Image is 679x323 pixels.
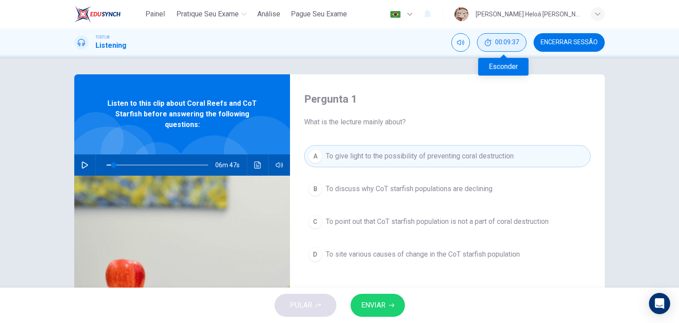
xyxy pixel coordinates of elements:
[145,9,165,19] span: Painel
[477,33,526,52] button: 00:09:37
[95,40,126,51] h1: Listening
[308,215,322,229] div: C
[390,11,401,18] img: pt
[477,33,526,52] div: Esconder
[176,9,239,19] span: Pratique seu exame
[74,5,121,23] img: EduSynch logo
[308,182,322,196] div: B
[495,39,519,46] span: 00:09:37
[173,6,250,22] button: Pratique seu exame
[304,92,591,106] h4: Pergunta 1
[304,117,591,127] span: What is the lecture mainly about?
[451,33,470,52] div: Silenciar
[541,39,598,46] span: Encerrar Sessão
[326,249,520,260] span: To site various causes of change in the CoT starfish population
[454,7,469,21] img: Profile picture
[304,243,591,265] button: DTo site various causes of change in the CoT starfish population
[351,294,405,317] button: ENVIAR
[308,149,322,163] div: A
[74,5,141,23] a: EduSynch logo
[476,9,580,19] div: [PERSON_NAME] Heloá [PERSON_NAME] [PERSON_NAME]
[649,293,670,314] div: Open Intercom Messenger
[254,6,284,22] button: Análise
[326,216,549,227] span: To point out that CoT starfish population is not a part of coral destruction
[308,247,322,261] div: D
[304,211,591,233] button: CTo point out that CoT starfish population is not a part of coral destruction
[257,9,280,19] span: Análise
[95,34,110,40] span: TOEFL®
[251,154,265,176] button: Clique para ver a transcrição do áudio
[215,154,247,176] span: 06m 47s
[478,58,529,76] div: Esconder
[141,6,169,22] button: Painel
[287,6,351,22] button: Pague Seu Exame
[103,98,261,130] span: Listen to this clip about Coral Reefs and CoT Starfish before answering the following questions:
[291,9,347,19] span: Pague Seu Exame
[304,145,591,167] button: ATo give light to the possibility of preventing coral destruction
[326,184,492,194] span: To discuss why CoT starfish populations are declining
[534,33,605,52] button: Encerrar Sessão
[304,178,591,200] button: BTo discuss why CoT starfish populations are declining
[326,151,514,161] span: To give light to the possibility of preventing coral destruction
[361,299,385,311] span: ENVIAR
